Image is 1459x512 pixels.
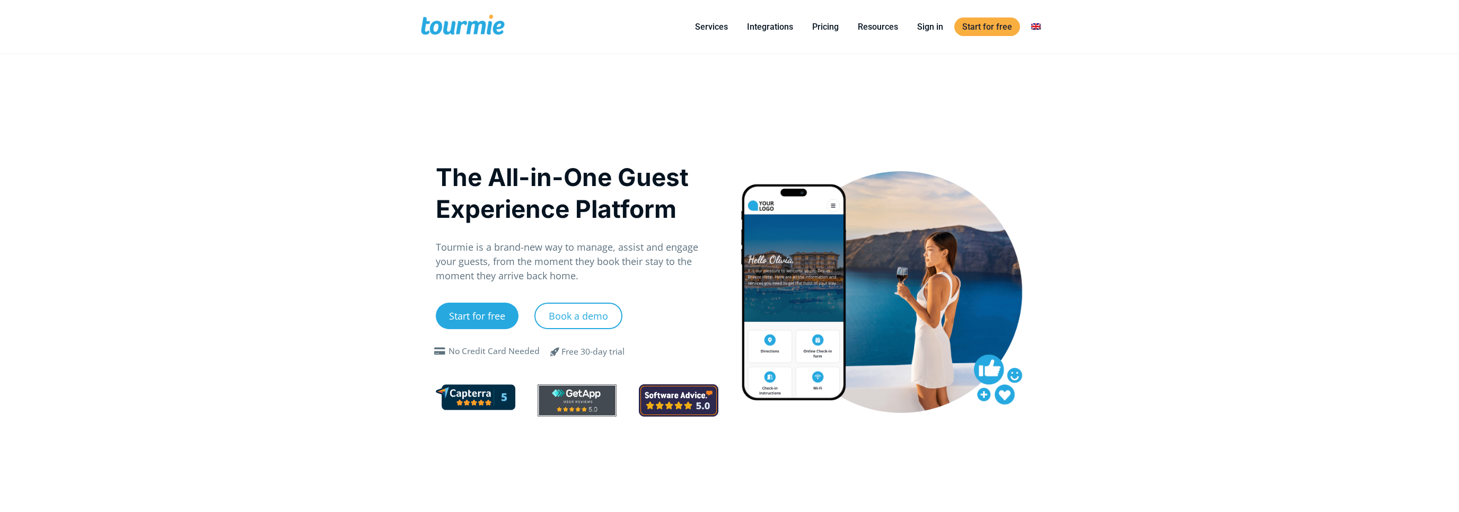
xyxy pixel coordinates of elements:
[534,303,622,329] a: Book a demo
[687,20,736,33] a: Services
[561,346,625,358] div: Free 30-day trial
[436,161,718,225] h1: The All-in-One Guest Experience Platform
[542,345,568,358] span: 
[449,345,540,358] div: No Credit Card Needed
[436,303,518,329] a: Start for free
[909,20,951,33] a: Sign in
[804,20,847,33] a: Pricing
[739,20,801,33] a: Integrations
[432,347,449,356] span: 
[436,240,718,283] p: Tourmie is a brand-new way to manage, assist and engage your guests, from the moment they book th...
[954,17,1020,36] a: Start for free
[850,20,906,33] a: Resources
